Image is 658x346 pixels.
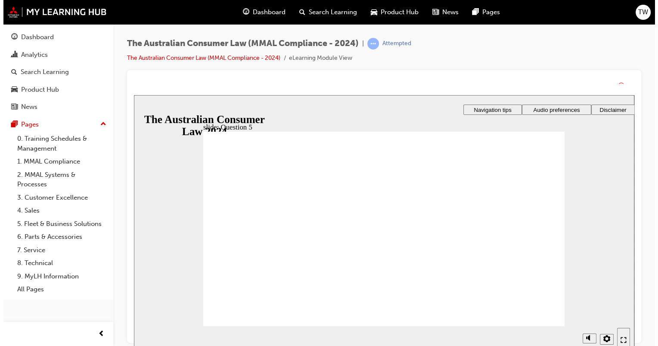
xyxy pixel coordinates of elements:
[450,249,505,256] input: volume
[10,155,106,168] a: 1. MMAL Compliance
[97,119,103,130] span: up-icon
[8,86,14,94] span: car-icon
[364,38,376,49] span: learningRecordVerb_ATTEMPT-icon
[422,3,462,21] a: news-iconNews
[3,29,106,45] a: Dashboard
[10,230,106,244] a: 6. Parts & Accessories
[377,7,415,17] span: Product Hub
[10,132,106,155] a: 0. Training Schedules & Management
[479,7,497,17] span: Pages
[124,54,277,62] a: The Australian Consumer Law (MMAL Compliance - 2024)
[239,7,246,18] span: guage-icon
[95,329,101,340] span: prev-icon
[18,85,56,95] div: Product Hub
[329,9,388,20] button: Navigation tips
[635,7,645,17] span: TW
[8,34,14,41] span: guage-icon
[249,7,282,17] span: Dashboard
[18,120,35,130] div: Pages
[388,9,457,20] button: Audio preferences
[3,64,106,80] a: Search Learning
[359,39,360,49] span: |
[8,51,14,59] span: chart-icon
[8,103,14,111] span: news-icon
[3,99,106,115] a: News
[10,204,106,217] a: 4. Sales
[10,283,106,296] a: All Pages
[367,7,374,18] span: car-icon
[466,250,483,275] label: Zoom to fit
[296,7,302,18] span: search-icon
[632,5,647,20] button: TW
[305,7,354,17] span: Search Learning
[3,82,106,98] a: Product Hub
[462,3,503,21] a: pages-iconPages
[10,244,106,257] a: 7. Service
[449,238,462,248] button: Mute (Ctrl+Alt+M)
[3,117,106,133] button: Pages
[360,3,422,21] a: car-iconProduct Hub
[10,256,106,270] a: 8. Technical
[10,217,106,231] a: 5. Fleet & Business Solutions
[439,7,455,17] span: News
[10,168,106,191] a: 2. MMAL Systems & Processes
[8,121,14,129] span: pages-icon
[399,12,446,18] span: Audio preferences
[233,3,289,21] a: guage-iconDashboard
[289,3,360,21] a: search-iconSearch Learning
[17,67,65,77] div: Search Learning
[466,12,492,18] span: Disclaimer
[483,233,496,258] button: Enter full-screen (Ctrl+Alt+F)
[3,28,106,117] button: DashboardAnalyticsSearch LearningProduct HubNews
[18,50,44,60] div: Analytics
[444,231,479,259] div: misc controls
[483,231,496,259] nav: slide navigation
[10,191,106,204] a: 3. Customer Excellence
[286,53,349,63] li: eLearning Module View
[466,239,480,250] button: Settings
[379,40,408,48] div: Attempted
[469,7,475,18] span: pages-icon
[340,12,377,18] span: Navigation tips
[4,6,103,18] img: mmal
[10,270,106,283] a: 9. MyLH Information
[18,102,34,112] div: News
[3,47,106,63] a: Analytics
[457,9,501,20] button: Disclaimer
[124,39,355,49] span: The Australian Consumer Law (MMAL Compliance - 2024)
[8,68,14,76] span: search-icon
[429,7,435,18] span: news-icon
[18,32,50,42] div: Dashboard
